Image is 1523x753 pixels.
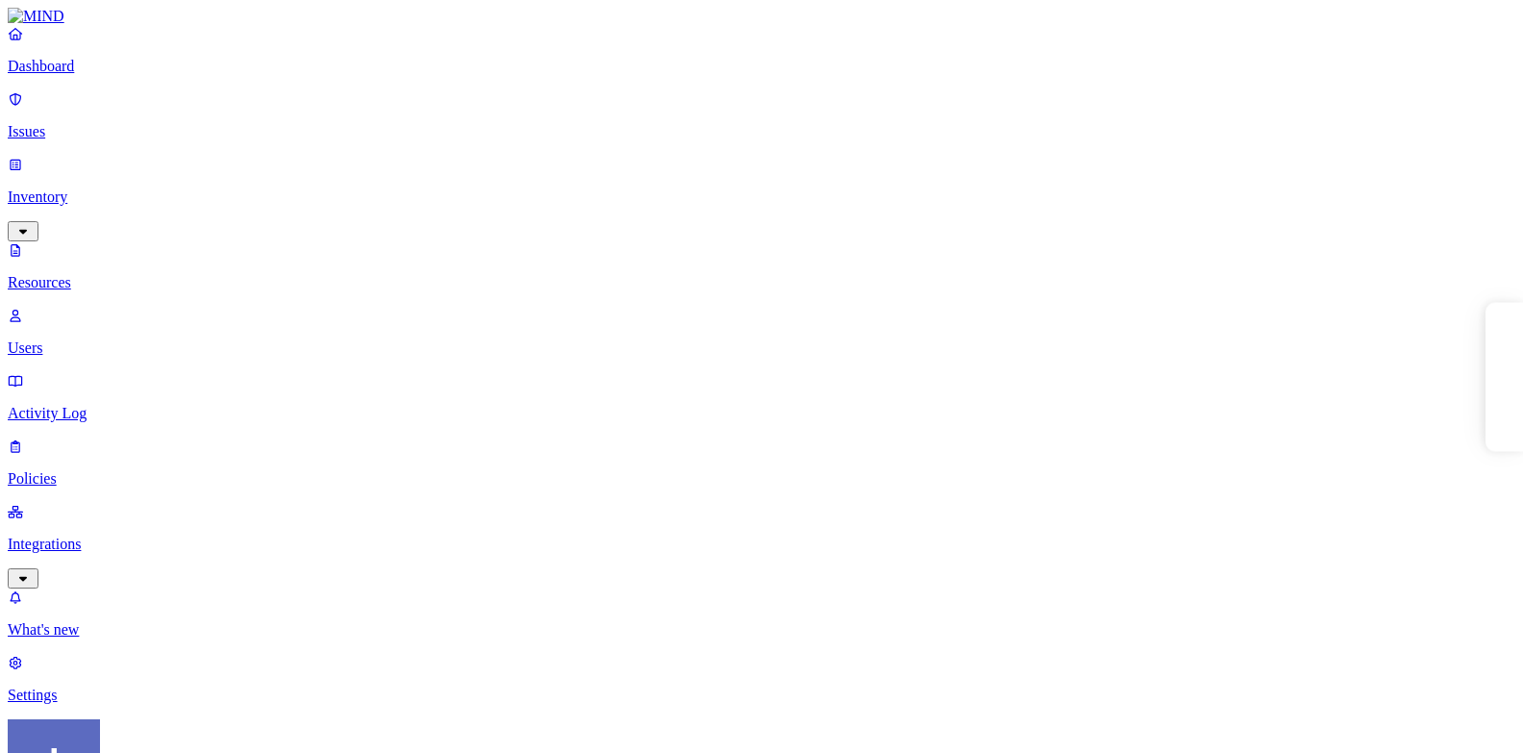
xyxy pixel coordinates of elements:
img: MIND [8,8,64,25]
a: Dashboard [8,25,1515,75]
a: Inventory [8,156,1515,238]
a: What's new [8,589,1515,639]
a: Settings [8,654,1515,704]
p: Resources [8,274,1515,291]
p: Issues [8,123,1515,140]
a: Activity Log [8,372,1515,422]
a: Resources [8,241,1515,291]
p: Users [8,339,1515,357]
a: MIND [8,8,1515,25]
a: Issues [8,90,1515,140]
a: Integrations [8,503,1515,586]
p: Dashboard [8,58,1515,75]
a: Policies [8,438,1515,488]
p: Activity Log [8,405,1515,422]
p: Settings [8,687,1515,704]
p: Policies [8,470,1515,488]
p: What's new [8,621,1515,639]
a: Users [8,307,1515,357]
p: Integrations [8,536,1515,553]
p: Inventory [8,188,1515,206]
